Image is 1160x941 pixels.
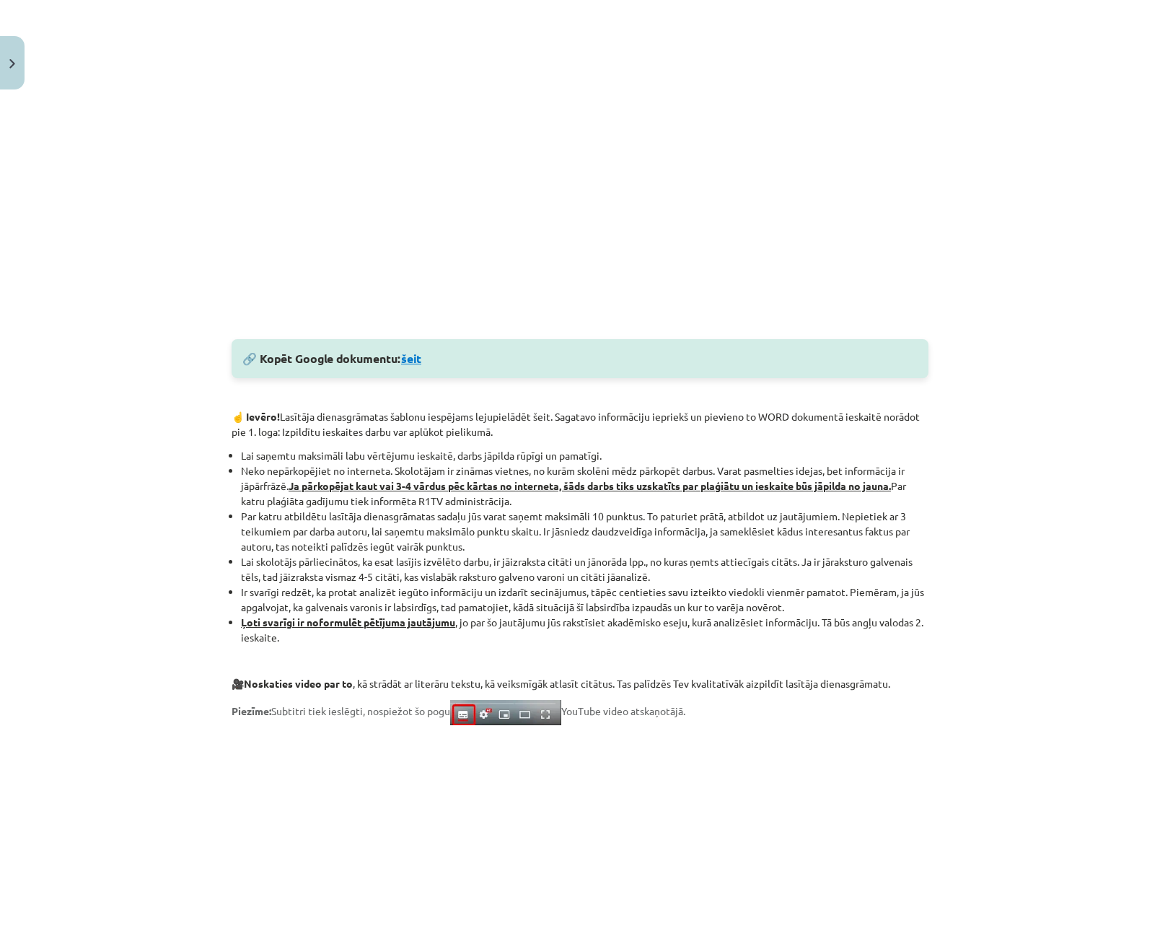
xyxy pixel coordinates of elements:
strong: Ja pārkopējat kaut vai 3-4 vārdus pēc kārtas no interneta, šāds darbs tiks uzskatīts par plaģiātu... [289,479,891,492]
img: icon-close-lesson-0947bae3869378f0d4975bcd49f059093ad1ed9edebbc8119c70593378902aed.svg [9,59,15,69]
strong: Noskaties video par to [244,677,353,690]
li: Neko nepārkopējiet no interneta. Skolotājam ir zināmas vietnes, no kurām skolēni mēdz pārkopēt da... [241,463,928,509]
p: 🎥 , kā strādāt ar literāru tekstu, kā veiksmīgāk atlasīt citātus. Tas palīdzēs Tev kvalitatīvāk a... [232,676,928,691]
p: Lasītāja dienasgrāmatas šablonu iespējams lejupielādēt šeit. Sagatavo informāciju iepriekš un pie... [232,409,928,439]
strong: Ļoti svarīgi ir noformulēt pētījuma jautājumu [241,616,455,629]
li: Lai saņemtu maksimāli labu vērtējumu ieskaitē, darbs jāpilda rūpīgi un pamatīgi. [241,448,928,463]
li: Lai skolotājs pārliecinātos, ka esat lasījis izvēlēto darbu, ir jāizraksta citāti un jānorāda lpp... [241,554,928,585]
li: Par katru atbildētu lasītāja dienasgrāmatas sadaļu jūs varat saņemt maksimāli 10 punktus. To patu... [241,509,928,554]
li: , jo par šo jautājumu jūs rakstīsiet akadēmisko eseju, kurā analizēsiet informāciju. Tā būs angļu... [241,615,928,645]
div: 🔗 Kopēt Google dokumentu: [232,339,928,378]
strong: Piezīme: [232,704,271,717]
strong: ☝️ Ievēro! [232,410,280,423]
li: Ir svarīgi redzēt, ka protat analizēt iegūto informāciju un izdarīt secinājumus, tāpēc centieties... [241,585,928,615]
a: šeit [401,351,421,366]
span: Subtitri tiek ieslēgti, nospiežot šo pogu YouTube video atskaņotājā. [232,704,685,717]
